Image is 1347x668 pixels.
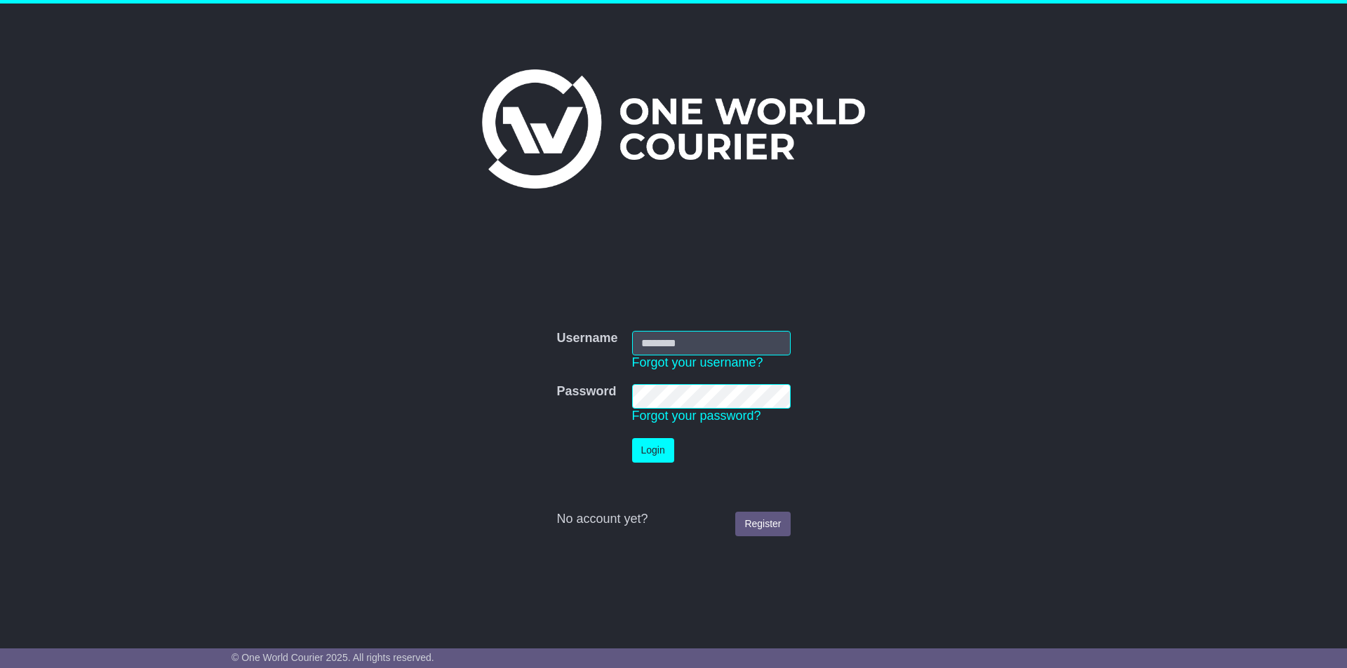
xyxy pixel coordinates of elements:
a: Forgot your password? [632,409,761,423]
label: Username [556,331,617,346]
a: Register [735,512,790,536]
label: Password [556,384,616,400]
span: © One World Courier 2025. All rights reserved. [232,652,434,663]
img: One World [482,69,865,189]
div: No account yet? [556,512,790,527]
a: Forgot your username? [632,355,763,369]
button: Login [632,438,674,463]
